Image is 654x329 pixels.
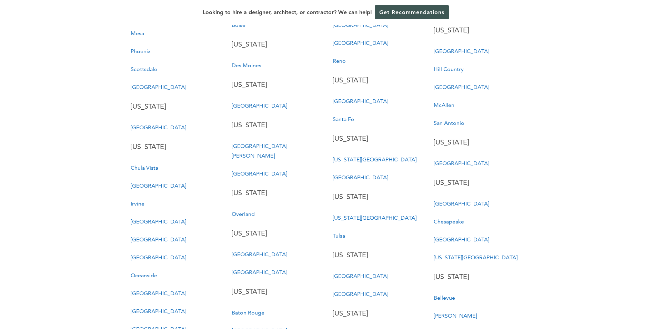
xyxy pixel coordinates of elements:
a: [GEOGRAPHIC_DATA] [333,174,388,181]
a: Overland [232,211,255,217]
p: [US_STATE] [333,191,423,203]
a: [GEOGRAPHIC_DATA] [434,84,489,90]
a: [GEOGRAPHIC_DATA] [434,48,489,54]
a: Hill Country [434,66,464,72]
a: [GEOGRAPHIC_DATA] [131,218,186,225]
a: [GEOGRAPHIC_DATA] [434,200,489,207]
p: [US_STATE] [434,24,524,36]
a: [US_STATE][GEOGRAPHIC_DATA] [434,254,517,261]
a: San Antonio [434,120,464,126]
p: [US_STATE] [131,100,221,112]
a: Chula Vista [131,164,158,171]
a: [GEOGRAPHIC_DATA] [131,84,186,90]
a: Santa Fe [333,116,354,122]
p: [US_STATE] [434,271,524,283]
a: Phoenix [131,48,151,54]
p: [US_STATE] [131,141,221,153]
a: [GEOGRAPHIC_DATA] [434,236,489,243]
a: [GEOGRAPHIC_DATA][PERSON_NAME] [232,143,287,159]
a: Bellevue [434,295,455,301]
p: [US_STATE] [434,177,524,189]
a: Baton Rouge [232,309,264,316]
p: [US_STATE] [333,132,423,144]
a: Tulsa [333,232,345,239]
a: [GEOGRAPHIC_DATA] [232,102,287,109]
a: McAllen [434,102,454,108]
a: [GEOGRAPHIC_DATA] [131,236,186,243]
a: [GEOGRAPHIC_DATA] [434,160,489,167]
a: Scottsdale [131,66,157,72]
a: [GEOGRAPHIC_DATA] [333,98,388,104]
a: Boise [232,22,245,28]
a: [GEOGRAPHIC_DATA] [333,273,388,279]
a: [GEOGRAPHIC_DATA] [333,40,388,46]
a: [US_STATE][GEOGRAPHIC_DATA] [333,215,416,221]
p: [US_STATE] [232,38,322,50]
p: [US_STATE] [434,136,524,148]
a: [GEOGRAPHIC_DATA] [131,124,186,131]
p: [US_STATE] [333,74,423,86]
a: Oceanside [131,272,157,279]
a: Des Moines [232,62,261,69]
p: [US_STATE] [232,286,322,298]
a: [GEOGRAPHIC_DATA] [131,308,186,315]
a: [PERSON_NAME] [434,312,477,319]
a: [GEOGRAPHIC_DATA] [232,251,287,258]
a: [US_STATE][GEOGRAPHIC_DATA] [333,156,416,163]
a: [GEOGRAPHIC_DATA] [131,182,186,189]
a: [GEOGRAPHIC_DATA] [232,269,287,276]
p: [US_STATE] [232,187,322,199]
a: [GEOGRAPHIC_DATA] [131,254,186,261]
a: [GEOGRAPHIC_DATA] [131,290,186,297]
a: [GEOGRAPHIC_DATA] [333,22,388,28]
iframe: Drift Widget Chat Controller [620,295,646,321]
a: [GEOGRAPHIC_DATA] [333,291,388,297]
p: [US_STATE] [333,249,423,261]
p: [US_STATE] [232,227,322,239]
a: Irvine [131,200,144,207]
a: [GEOGRAPHIC_DATA] [232,170,287,177]
p: [US_STATE] [232,119,322,131]
a: Reno [333,58,346,64]
p: [US_STATE] [232,79,322,91]
a: Get Recommendations [375,5,449,19]
a: Chesapeake [434,218,464,225]
p: [US_STATE] [333,307,423,319]
a: Mesa [131,30,144,37]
